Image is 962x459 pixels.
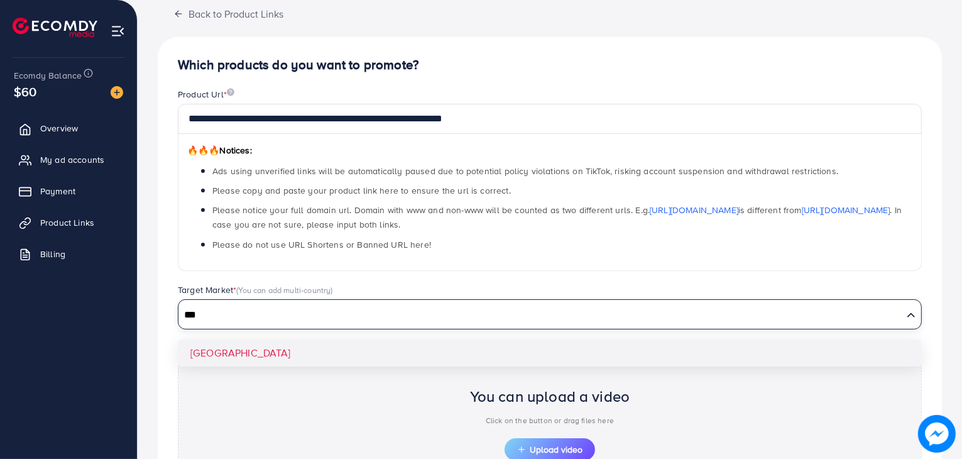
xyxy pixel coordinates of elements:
span: Please notice your full domain url. Domain with www and non-www will be counted as two different ... [212,204,902,231]
span: My ad accounts [40,153,104,166]
span: Upload video [517,445,582,454]
img: image [111,86,123,99]
span: Payment [40,185,75,197]
div: Search for option [178,299,922,329]
span: Ecomdy Balance [14,69,82,82]
h2: You can upload a video [470,387,630,406]
label: Target Market [178,284,333,296]
a: Billing [9,241,128,267]
span: (You can add multi-country) [236,284,332,296]
span: Ads using unverified links will be automatically paused due to potential policy violations on Tik... [212,165,838,177]
span: Please copy and paste your product link here to ensure the url is correct. [212,184,511,197]
span: 🔥🔥🔥 [187,144,219,157]
a: Overview [9,116,128,141]
span: Product Links [40,216,94,229]
img: image [918,415,955,452]
a: Payment [9,179,128,204]
p: Click on the button or drag files here [470,413,630,428]
input: Search for option [180,306,902,325]
img: image [227,88,234,96]
label: Product Url [178,88,234,101]
a: My ad accounts [9,147,128,172]
span: Billing [40,248,65,260]
span: Notices: [187,144,252,157]
a: [URL][DOMAIN_NAME] [650,204,738,216]
h4: Which products do you want to promote? [178,57,922,73]
span: $60 [14,82,36,101]
a: Product Links [9,210,128,235]
a: [URL][DOMAIN_NAME] [802,204,890,216]
li: [GEOGRAPHIC_DATA] [178,340,922,367]
span: Please do not use URL Shortens or Banned URL here! [212,238,431,251]
span: Overview [40,122,78,135]
img: menu [111,24,125,38]
img: logo [13,18,97,37]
